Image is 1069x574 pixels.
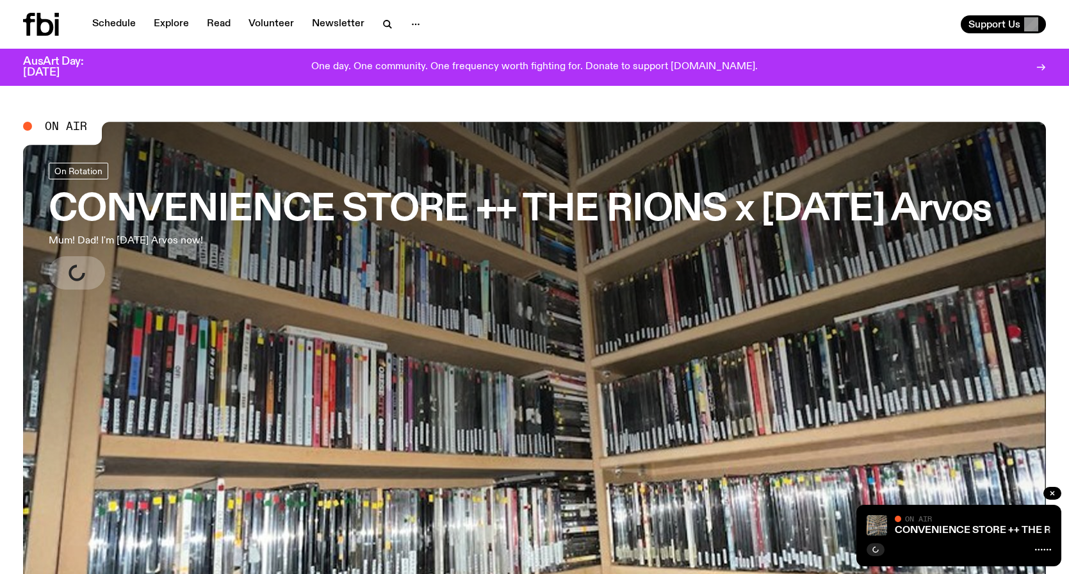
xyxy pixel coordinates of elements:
[23,56,105,78] h3: AusArt Day: [DATE]
[968,19,1020,30] span: Support Us
[54,166,102,176] span: On Rotation
[241,15,302,33] a: Volunteer
[905,514,932,523] span: On Air
[199,15,238,33] a: Read
[85,15,143,33] a: Schedule
[45,120,87,132] span: On Air
[311,61,758,73] p: One day. One community. One frequency worth fighting for. Donate to support [DOMAIN_NAME].
[49,163,108,179] a: On Rotation
[49,163,991,290] a: CONVENIENCE STORE ++ THE RIONS x [DATE] ArvosMum! Dad! I'm [DATE] Arvos now!
[961,15,1046,33] button: Support Us
[867,515,887,536] img: A corner shot of the fbi music library
[304,15,372,33] a: Newsletter
[49,233,377,249] p: Mum! Dad! I'm [DATE] Arvos now!
[49,192,991,228] h3: CONVENIENCE STORE ++ THE RIONS x [DATE] Arvos
[146,15,197,33] a: Explore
